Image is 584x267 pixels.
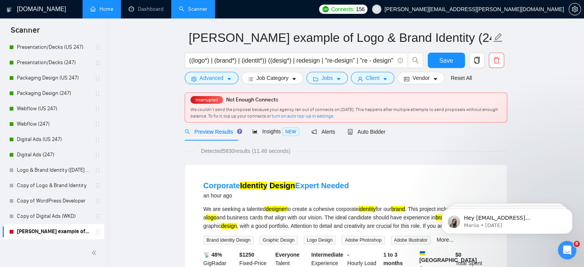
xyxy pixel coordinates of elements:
button: settingAdvancedcaret-down [185,72,238,84]
button: delete [489,53,504,68]
a: Webflow (US 247) [17,101,90,116]
span: holder [94,152,101,158]
span: holder [94,75,101,81]
a: Copy of Digital Ads (WKD) [17,209,90,224]
img: upwork-logo.png [323,6,329,12]
a: Digital Ads (247) [17,147,90,163]
input: Search Freelance Jobs... [189,56,394,65]
span: user [374,7,379,12]
input: Scanner name... [189,28,491,47]
div: We are seeking a talented to create a cohesive corporate for our . This project includes developi... [203,205,488,230]
button: Save [428,53,465,68]
img: logo [7,3,12,16]
span: 156 [356,5,364,13]
span: setting [191,76,197,82]
span: area-chart [252,129,258,134]
mark: brand [391,206,405,212]
span: Save [439,56,453,65]
span: search [185,129,190,134]
span: Brand Identity Design [203,236,254,244]
a: Copy of WordPress Developer [17,193,90,209]
span: robot [347,129,353,134]
a: Reset All [451,74,472,82]
a: Presentation/Decks (247) [17,55,90,70]
span: Connects: [331,5,354,13]
iframe: Intercom live chat [558,241,576,259]
iframe: Intercom notifications message [430,192,584,246]
span: folder [313,76,318,82]
button: folderJobscaret-down [306,72,348,84]
button: setting [569,3,581,15]
button: idcardVendorcaret-down [397,72,444,84]
div: Tooltip anchor [236,128,243,135]
span: Alerts [311,129,335,135]
span: holder [94,106,101,112]
span: copy [470,57,484,64]
a: homeHome [90,6,113,12]
mark: logo [206,214,216,221]
button: search [408,53,423,68]
span: holder [94,44,101,50]
span: double-left [91,249,99,257]
span: user [357,76,363,82]
b: [GEOGRAPHIC_DATA] [419,250,477,263]
span: edit [493,33,503,43]
a: CorporateIdentity DesignExpert Needed [203,181,349,190]
span: We couldn’t send the proposal because your agency ran out of connects on [DATE]. This happens aft... [190,107,498,119]
a: turn on auto top-up in settings. [272,113,334,119]
b: $ 0 [455,252,462,258]
mark: identity [359,206,376,212]
span: search [408,57,423,64]
b: 📡 48% [203,252,222,258]
span: idcard [404,76,409,82]
span: holder [94,136,101,143]
span: notification [311,129,317,134]
span: holder [94,229,101,235]
span: holder [94,121,101,127]
b: Everyone [275,252,299,258]
span: holder [94,167,101,173]
span: delete [489,57,504,64]
mark: Design [270,181,295,190]
mark: designer [266,206,286,212]
a: Packaging Design (247) [17,86,90,101]
span: caret-down [382,76,388,82]
span: setting [569,6,581,12]
span: Insights [252,128,299,134]
span: NEW [282,128,299,136]
span: Adobe Photoshop [342,236,384,244]
span: Interrupted [193,97,220,103]
span: Logo Design [304,236,336,244]
button: userClientcaret-down [351,72,395,84]
span: Preview Results [185,129,240,135]
span: Not Enough Connects [226,96,278,103]
mark: design [221,223,237,229]
a: Packaging Design (US 247) [17,70,90,86]
b: 1 to 3 months [383,252,403,266]
span: holder [94,213,101,219]
span: caret-down [291,76,297,82]
a: Presentation/Decks (US 247) [17,40,90,55]
b: - [347,252,349,258]
button: barsJob Categorycaret-down [242,72,303,84]
div: an hour ago [203,191,349,200]
a: [PERSON_NAME] example of Logo & Brand Identity (247) [17,224,90,239]
b: $ 1250 [239,252,254,258]
span: Auto Bidder [347,129,385,135]
a: Copy of Logo & Brand Identity [17,178,90,193]
span: holder [94,90,101,96]
a: searchScanner [179,6,207,12]
b: Intermediate [311,252,343,258]
a: Digital Ads (US 247) [17,132,90,147]
span: Advanced [200,74,223,82]
mark: Identity [240,181,267,190]
span: Job Category [256,74,288,82]
img: 🇺🇦 [420,250,425,256]
span: Adobe Illustrator [391,236,430,244]
span: Graphic Design [260,236,298,244]
span: caret-down [336,76,341,82]
span: holder [94,182,101,189]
